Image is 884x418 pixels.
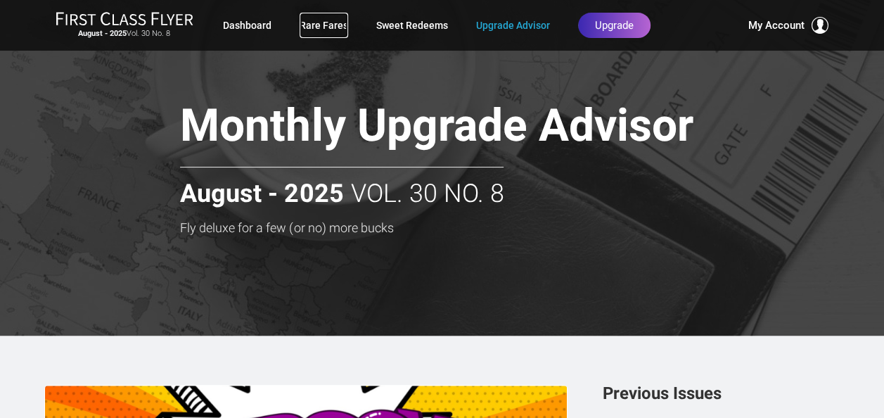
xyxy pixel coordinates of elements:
img: First Class Flyer [56,11,193,26]
a: First Class FlyerAugust - 2025Vol. 30 No. 8 [56,11,193,39]
span: My Account [748,17,805,34]
h3: Fly deluxe for a few (or no) more bucks [180,221,771,235]
h2: Vol. 30 No. 8 [180,167,504,208]
h3: Previous Issues [603,385,840,402]
button: My Account [748,17,828,34]
a: Upgrade [578,13,651,38]
a: Upgrade Advisor [476,13,550,38]
a: Dashboard [223,13,271,38]
h1: Monthly Upgrade Advisor [180,101,771,156]
strong: August - 2025 [180,180,343,208]
a: Sweet Redeems [376,13,448,38]
strong: August - 2025 [78,29,127,38]
a: Rare Fares [300,13,348,38]
small: Vol. 30 No. 8 [56,29,193,39]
